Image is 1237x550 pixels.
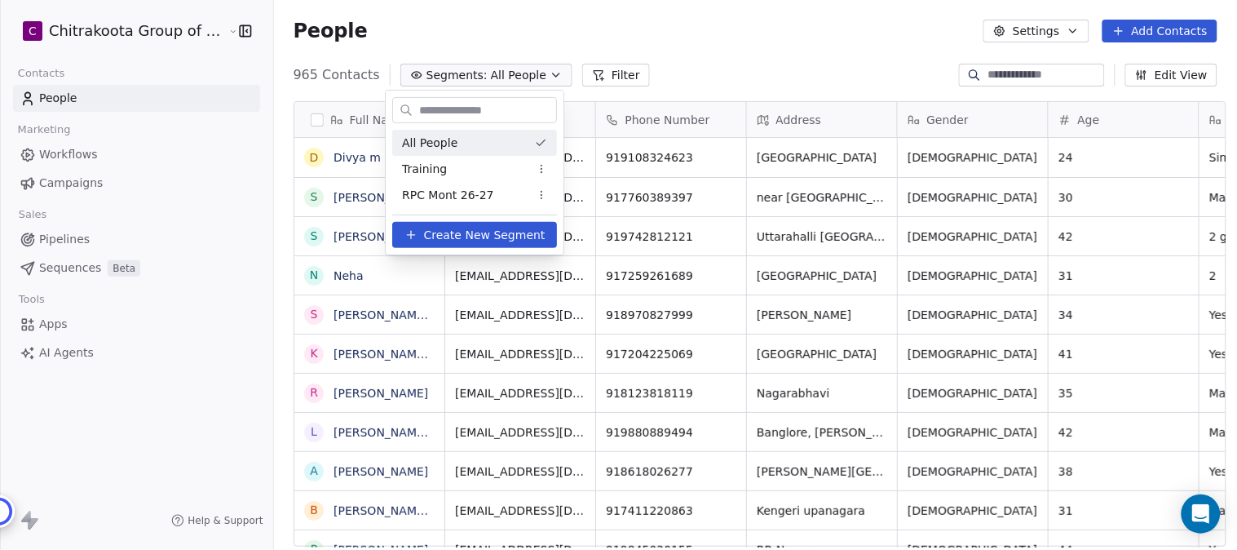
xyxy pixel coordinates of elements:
[392,222,557,248] button: Create New Segment
[402,135,457,152] span: All People
[392,130,557,208] div: Suggestions
[424,227,546,244] span: Create New Segment
[402,161,447,178] span: Training
[402,187,494,204] span: RPC Mont 26-27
